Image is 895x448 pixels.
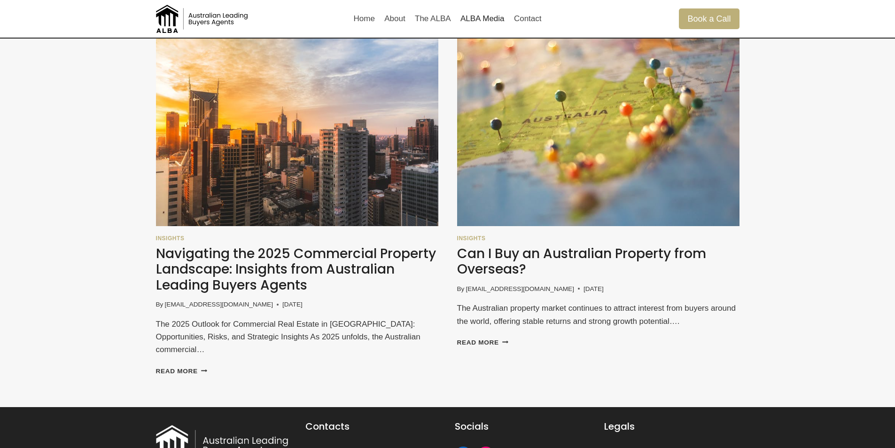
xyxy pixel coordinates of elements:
[282,299,303,310] time: [DATE]
[457,235,486,242] a: Insights
[156,38,438,226] a: Navigating the 2025 Commercial Property Landscape: Insights from Australian Leading Buyers Agents
[457,38,739,226] a: Can I Buy an Australian Property from Overseas?
[305,421,441,432] h5: Contacts
[156,244,436,294] a: Navigating the 2025 Commercial Property Landscape: Insights from Australian Leading Buyers Agents
[156,38,438,226] img: Stunning view of Melbourne's skyline at sunset, capturing modern skyscrapers and warm sky.
[165,301,273,308] span: [EMAIL_ADDRESS][DOMAIN_NAME]
[457,339,509,346] a: Read More
[466,285,574,292] span: [EMAIL_ADDRESS][DOMAIN_NAME]
[457,244,706,279] a: Can I Buy an Australian Property from Overseas?
[349,8,380,30] a: Home
[380,8,410,30] a: About
[156,368,208,375] a: Read More
[679,8,739,29] a: Book a Call
[457,284,465,294] span: By
[156,299,163,310] span: By
[156,318,438,356] p: The 2025 Outlook for Commercial Real Estate in [GEOGRAPHIC_DATA]: Opportunities, Risks, and Strat...
[410,8,456,30] a: The ALBA
[509,8,546,30] a: Contact
[584,284,604,294] time: [DATE]
[455,421,590,432] h5: Socials
[604,421,739,432] h5: Legals
[156,235,185,242] a: Insights
[457,38,739,226] img: Close-up of a map of Australia with colorful pins marking various cities and destinations.
[349,8,546,30] nav: Primary Navigation
[156,5,250,33] img: Australian Leading Buyers Agents
[456,8,509,30] a: ALBA Media
[457,302,739,327] p: The Australian property market continues to attract interest from buyers around the world, offeri...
